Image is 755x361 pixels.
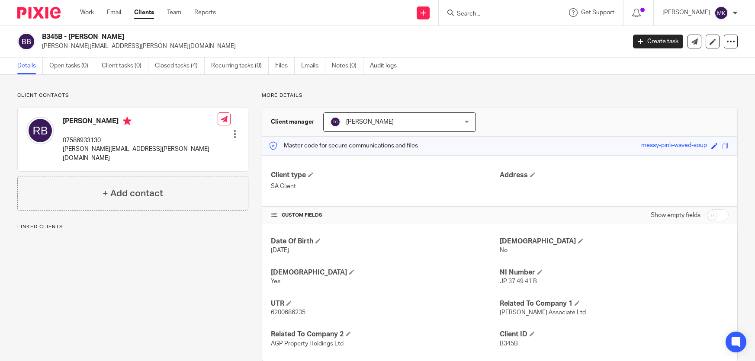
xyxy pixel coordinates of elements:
h4: + Add contact [103,187,163,200]
span: No [500,247,508,253]
div: messy-pink-waved-soup [641,141,707,151]
span: Yes [271,278,280,284]
a: Open tasks (0) [49,58,95,74]
a: Clients [134,8,154,17]
p: Linked clients [17,224,248,230]
img: svg%3E [17,32,35,51]
span: JP 37 49 41 B [500,278,537,284]
a: Work [80,8,94,17]
h4: CUSTOM FIELDS [271,212,500,219]
p: 07586933130 [63,136,218,145]
a: Emails [301,58,325,74]
span: Get Support [581,10,614,16]
h4: Client ID [500,330,729,339]
span: [PERSON_NAME] [346,119,394,125]
img: svg%3E [26,117,54,144]
input: Search [456,10,534,18]
p: SA Client [271,182,500,191]
a: Details [17,58,43,74]
p: [PERSON_NAME][EMAIL_ADDRESS][PERSON_NAME][DOMAIN_NAME] [63,145,218,163]
h4: Client type [271,171,500,180]
span: 6200686235 [271,310,305,316]
span: AGP Property Holdings Ltd [271,341,344,347]
img: Pixie [17,7,61,19]
p: Master code for secure communications and files [269,141,418,150]
h4: Date Of Birth [271,237,500,246]
span: [PERSON_NAME] Associate Ltd [500,310,586,316]
p: [PERSON_NAME] [662,8,710,17]
h3: Client manager [271,118,315,126]
h4: [PERSON_NAME] [63,117,218,128]
h4: Related To Company 2 [271,330,500,339]
span: [DATE] [271,247,289,253]
span: B345B [500,341,518,347]
i: Primary [123,117,132,125]
a: Create task [633,35,683,48]
img: svg%3E [330,117,341,127]
a: Client tasks (0) [102,58,148,74]
p: More details [262,92,738,99]
h4: Related To Company 1 [500,299,729,308]
p: [PERSON_NAME][EMAIL_ADDRESS][PERSON_NAME][DOMAIN_NAME] [42,42,620,51]
h4: Address [500,171,729,180]
a: Recurring tasks (0) [211,58,269,74]
a: Files [275,58,295,74]
a: Team [167,8,181,17]
h4: [DEMOGRAPHIC_DATA] [271,268,500,277]
a: Notes (0) [332,58,363,74]
a: Audit logs [370,58,403,74]
h4: [DEMOGRAPHIC_DATA] [500,237,729,246]
h4: UTR [271,299,500,308]
a: Reports [194,8,216,17]
p: Client contacts [17,92,248,99]
h2: B345B - [PERSON_NAME] [42,32,504,42]
label: Show empty fields [651,211,700,220]
h4: NI Number [500,268,729,277]
a: Email [107,8,121,17]
img: svg%3E [714,6,728,20]
a: Closed tasks (4) [155,58,205,74]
